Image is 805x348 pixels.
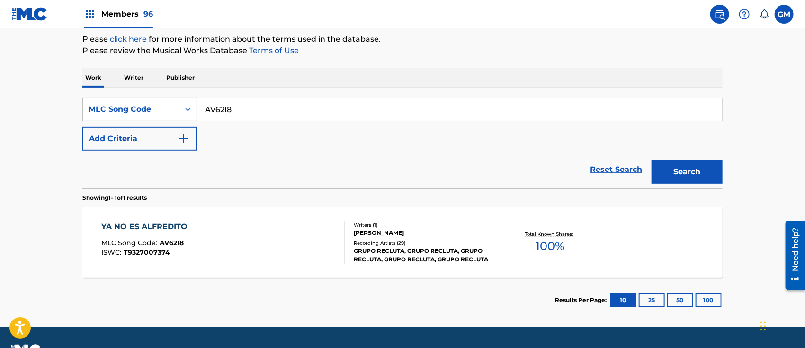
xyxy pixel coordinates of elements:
p: Please review the Musical Works Database [82,45,723,56]
div: Notifications [760,9,769,19]
div: [PERSON_NAME] [354,229,497,237]
img: search [714,9,725,20]
a: Terms of Use [247,46,299,55]
a: Reset Search [585,159,647,180]
form: Search Form [82,98,723,188]
div: Writers ( 1 ) [354,222,497,229]
a: YA NO ES ALFREDITOMLC Song Code:AV62I8ISWC:T9327007374Writers (1)[PERSON_NAME]Recording Artists (... [82,207,723,278]
span: 96 [143,9,153,18]
button: 10 [610,293,636,307]
span: MLC Song Code : [102,239,160,247]
div: Drag [760,312,766,340]
p: Showing 1 - 1 of 1 results [82,194,147,202]
img: MLC Logo [11,7,48,21]
img: 9d2ae6d4665cec9f34b9.svg [178,133,189,144]
a: Public Search [710,5,729,24]
div: User Menu [775,5,794,24]
iframe: Resource Center [778,217,805,294]
button: Add Criteria [82,127,197,151]
p: Writer [121,68,146,88]
div: YA NO ES ALFREDITO [102,221,193,232]
div: GRUPO RECLUTA, GRUPO RECLUTA, GRUPO RECLUTA, GRUPO RECLUTA, GRUPO RECLUTA [354,247,497,264]
p: Work [82,68,104,88]
button: 100 [696,293,722,307]
span: AV62I8 [160,239,184,247]
a: click here [110,35,147,44]
span: T9327007374 [124,248,170,257]
iframe: Chat Widget [758,303,805,348]
div: Help [735,5,754,24]
span: Members [101,9,153,19]
button: 25 [639,293,665,307]
span: 100 % [536,238,564,255]
p: Publisher [163,68,197,88]
img: Top Rightsholders [84,9,96,20]
div: Recording Artists ( 29 ) [354,240,497,247]
img: help [739,9,750,20]
p: Total Known Shares: [525,231,575,238]
span: ISWC : [102,248,124,257]
p: Please for more information about the terms used in the database. [82,34,723,45]
p: Results Per Page: [555,296,609,304]
div: MLC Song Code [89,104,174,115]
button: 50 [667,293,693,307]
button: Search [652,160,723,184]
